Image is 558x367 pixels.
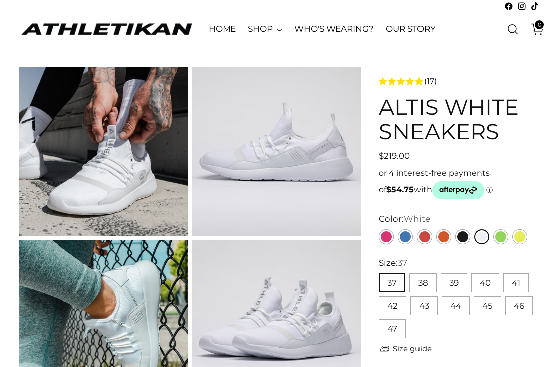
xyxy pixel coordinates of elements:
[248,18,282,40] a: SHOP
[209,18,236,40] a: HOME
[535,20,544,29] span: 0
[493,229,508,244] a: Green
[512,229,527,244] a: Yellow
[379,296,406,315] button: 42
[404,214,430,224] span: White
[524,19,544,39] a: Open cart modal
[503,19,523,39] a: Open search modal
[294,18,374,40] a: WHO'S WEARING?
[471,273,499,292] button: 40
[379,151,410,161] span: $219.00
[19,67,188,236] img: tattooed guy putting on his white casual sneakers
[386,18,436,40] a: OUR STORY
[409,273,437,292] button: 38
[379,319,406,338] button: 47
[424,75,437,87] span: (17)
[441,273,467,292] button: 39
[379,95,539,143] h1: ALTIS White Sneakers
[19,21,194,37] a: ATHLETIKAN
[379,342,432,355] a: Size guide
[379,229,394,244] a: Pink
[417,229,432,244] a: Red
[398,229,413,244] a: Blue
[192,67,361,236] img: All white sneakers clear product shot from side
[474,296,501,315] button: 45
[455,229,470,244] a: Black
[410,296,438,315] button: 43
[505,296,533,315] button: 46
[379,257,407,269] label: Size:
[398,258,407,268] span: 37
[379,213,430,225] label: Color:
[503,273,529,292] button: 41
[442,296,470,315] button: 44
[379,273,405,292] button: 37
[474,229,489,244] a: White
[436,229,451,244] a: Orange
[379,75,539,87] a: 4.8 rating (17 votes)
